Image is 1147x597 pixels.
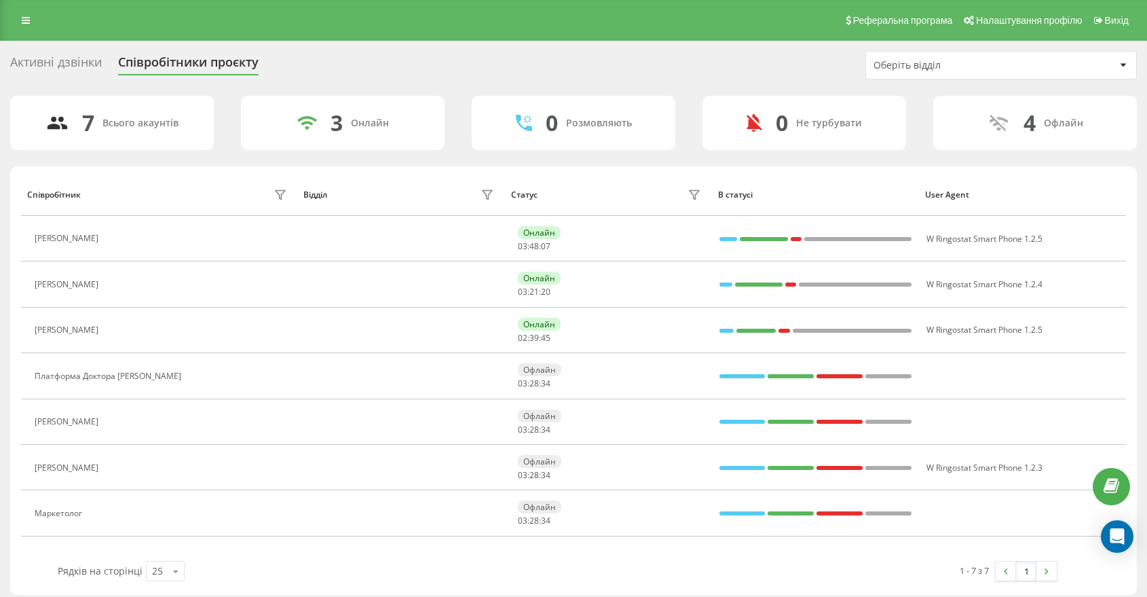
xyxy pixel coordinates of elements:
span: W Ringostat Smart Phone 1.2.3 [926,462,1042,473]
div: : : [518,287,550,297]
span: 28 [529,378,539,389]
div: 1 - 7 з 7 [960,564,989,577]
div: Співробітники проєкту [118,55,259,76]
div: Онлайн [351,117,389,129]
div: : : [518,471,550,480]
span: 03 [518,469,527,481]
div: Офлайн [518,410,561,422]
div: : : [518,516,550,526]
div: Онлайн [518,272,561,285]
div: Офлайн [1044,117,1083,129]
div: Онлайн [518,318,561,331]
div: Оберіть відділ [873,60,1036,71]
span: Реферальна програма [853,15,953,26]
span: 03 [518,286,527,297]
span: 48 [529,240,539,252]
span: 03 [518,515,527,526]
div: 4 [1023,110,1036,136]
span: Налаштування профілю [976,15,1082,26]
div: Платформа Доктора [PERSON_NAME] [35,372,185,381]
span: 34 [541,378,550,389]
div: Open Intercom Messenger [1101,520,1133,553]
span: 03 [518,240,527,252]
div: Розмовляють [566,117,632,129]
div: Маркетолог [35,509,86,518]
div: 7 [82,110,94,136]
div: 0 [776,110,788,136]
span: 28 [529,515,539,526]
div: Офлайн [518,501,561,513]
span: 34 [541,424,550,435]
div: В статусі [718,190,912,200]
div: [PERSON_NAME] [35,234,102,243]
div: User Agent [925,190,1119,200]
span: 28 [529,469,539,481]
div: Онлайн [518,226,561,239]
div: Активні дзвінки [10,55,102,76]
div: : : [518,425,550,435]
div: Не турбувати [796,117,862,129]
div: 0 [546,110,558,136]
div: [PERSON_NAME] [35,463,102,473]
span: 07 [541,240,550,252]
span: W Ringostat Smart Phone 1.2.4 [926,278,1042,290]
div: : : [518,333,550,343]
a: 1 [1016,562,1036,581]
div: 25 [152,564,163,578]
div: Відділ [303,190,327,200]
div: [PERSON_NAME] [35,417,102,427]
div: Офлайн [518,455,561,468]
div: Співробітник [27,190,81,200]
div: [PERSON_NAME] [35,280,102,289]
span: Рядків на сторінці [58,564,143,577]
div: Всього акаунтів [102,117,178,129]
div: : : [518,379,550,388]
span: Вихід [1105,15,1129,26]
div: : : [518,242,550,251]
div: [PERSON_NAME] [35,325,102,335]
span: 45 [541,332,550,344]
span: 21 [529,286,539,297]
div: Статус [511,190,538,200]
span: 39 [529,332,539,344]
span: 02 [518,332,527,344]
span: 03 [518,424,527,435]
span: 34 [541,515,550,526]
span: W Ringostat Smart Phone 1.2.5 [926,233,1042,245]
div: Офлайн [518,363,561,376]
span: 20 [541,286,550,297]
span: 03 [518,378,527,389]
span: 28 [529,424,539,435]
span: W Ringostat Smart Phone 1.2.5 [926,324,1042,336]
div: 3 [331,110,343,136]
span: 34 [541,469,550,481]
